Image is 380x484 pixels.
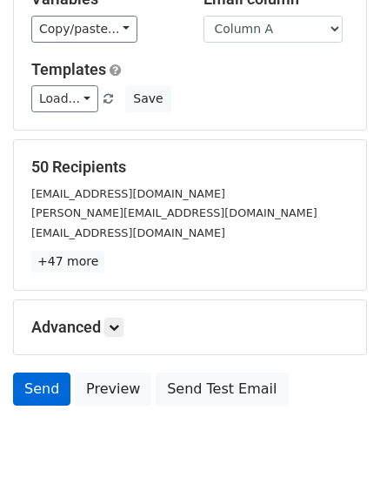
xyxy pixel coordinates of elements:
[31,251,104,272] a: +47 more
[156,373,288,406] a: Send Test Email
[31,158,349,177] h5: 50 Recipients
[31,16,137,43] a: Copy/paste...
[31,60,106,78] a: Templates
[31,206,317,219] small: [PERSON_NAME][EMAIL_ADDRESS][DOMAIN_NAME]
[293,400,380,484] iframe: Chat Widget
[31,85,98,112] a: Load...
[13,373,70,406] a: Send
[31,318,349,337] h5: Advanced
[75,373,151,406] a: Preview
[125,85,170,112] button: Save
[31,187,225,200] small: [EMAIL_ADDRESS][DOMAIN_NAME]
[31,226,225,239] small: [EMAIL_ADDRESS][DOMAIN_NAME]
